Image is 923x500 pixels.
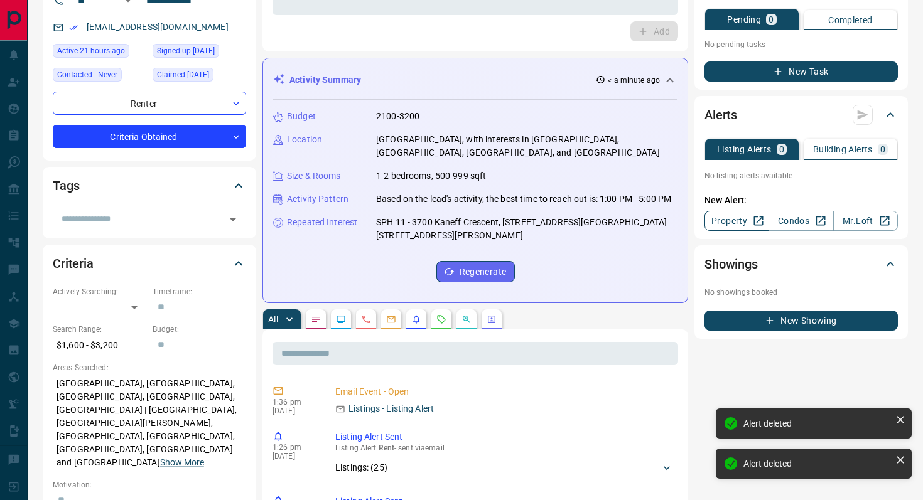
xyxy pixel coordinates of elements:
[361,314,371,324] svg: Calls
[704,170,898,181] p: No listing alerts available
[727,15,761,24] p: Pending
[813,145,873,154] p: Building Alerts
[379,444,394,452] span: Rent
[880,145,885,154] p: 0
[743,418,890,428] div: Alert deleted
[487,314,497,324] svg: Agent Actions
[289,73,361,87] p: Activity Summary
[53,479,246,491] p: Motivation:
[53,286,146,297] p: Actively Searching:
[287,216,357,229] p: Repeated Interest
[153,68,246,85] div: Thu Aug 07 2025
[57,68,117,81] span: Contacted - Never
[157,45,215,57] span: Signed up [DATE]
[273,443,316,452] p: 1:26 pm
[335,461,387,474] p: Listings: ( 25 )
[160,456,204,469] button: Show More
[828,16,873,24] p: Completed
[704,254,758,274] h2: Showings
[273,452,316,460] p: [DATE]
[717,145,772,154] p: Listing Alerts
[704,211,769,231] a: Property
[335,385,673,398] p: Email Event - Open
[704,311,898,331] button: New Showing
[608,75,660,86] p: < a minute ago
[53,44,146,61] div: Thu Aug 14 2025
[53,125,246,148] div: Criteria Obtained
[436,314,446,324] svg: Requests
[153,324,246,335] p: Budget:
[743,459,890,469] div: Alert deleted
[311,314,321,324] svg: Notes
[287,110,316,123] p: Budget
[53,253,94,274] h2: Criteria
[273,398,316,407] p: 1:36 pm
[287,133,322,146] p: Location
[779,145,784,154] p: 0
[376,169,486,183] p: 1-2 bedrooms, 500-999 sqft
[704,287,898,298] p: No showings booked
[335,444,673,452] p: Listing Alert : - sent via email
[769,211,833,231] a: Condos
[87,22,229,32] a: [EMAIL_ADDRESS][DOMAIN_NAME]
[436,261,515,282] button: Regenerate
[769,15,774,24] p: 0
[53,171,246,201] div: Tags
[53,335,146,356] p: $1,600 - $3,200
[704,249,898,279] div: Showings
[153,286,246,297] p: Timeframe:
[69,23,78,32] svg: Email Verified
[704,61,898,82] button: New Task
[376,110,419,123] p: 2100-3200
[57,45,125,57] span: Active 21 hours ago
[153,44,246,61] div: Mon Jul 21 2025
[53,373,246,473] p: [GEOGRAPHIC_DATA], [GEOGRAPHIC_DATA], [GEOGRAPHIC_DATA], [GEOGRAPHIC_DATA], [GEOGRAPHIC_DATA] | [...
[376,133,677,159] p: [GEOGRAPHIC_DATA], with interests in [GEOGRAPHIC_DATA], [GEOGRAPHIC_DATA], [GEOGRAPHIC_DATA], and...
[336,314,346,324] svg: Lead Browsing Activity
[411,314,421,324] svg: Listing Alerts
[376,216,677,242] p: SPH 11 - 3700 Kaneff Crescent, [STREET_ADDRESS][GEOGRAPHIC_DATA][STREET_ADDRESS][PERSON_NAME]
[335,456,673,479] div: Listings: (25)
[287,193,348,206] p: Activity Pattern
[704,35,898,54] p: No pending tasks
[376,193,671,206] p: Based on the lead's activity, the best time to reach out is: 1:00 PM - 5:00 PM
[268,315,278,324] p: All
[704,100,898,130] div: Alerts
[348,402,434,415] p: Listings - Listing Alert
[53,176,79,196] h2: Tags
[157,68,209,81] span: Claimed [DATE]
[273,68,677,92] div: Activity Summary< a minute ago
[462,314,472,324] svg: Opportunities
[335,430,673,444] p: Listing Alert Sent
[704,105,737,125] h2: Alerts
[704,194,898,207] p: New Alert:
[224,211,242,228] button: Open
[53,92,246,115] div: Renter
[53,248,246,279] div: Criteria
[386,314,396,324] svg: Emails
[53,324,146,335] p: Search Range:
[287,169,341,183] p: Size & Rooms
[833,211,898,231] a: Mr.Loft
[53,362,246,373] p: Areas Searched:
[273,407,316,415] p: [DATE]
